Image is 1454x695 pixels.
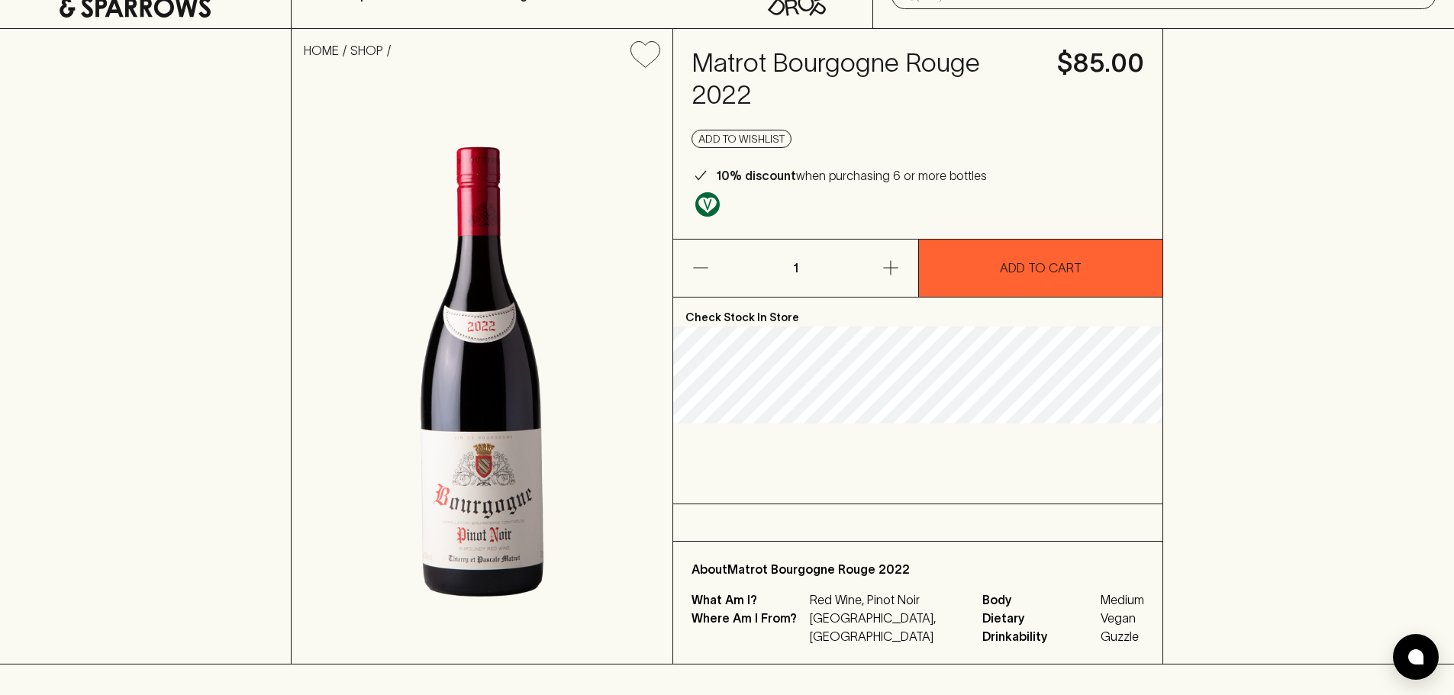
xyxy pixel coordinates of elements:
p: ADD TO CART [1000,259,1082,277]
p: Red Wine, Pinot Noir [810,590,964,609]
button: Add to wishlist [624,35,666,74]
a: SHOP [350,43,383,57]
h4: Matrot Bourgogne Rouge 2022 [692,47,1039,111]
button: Add to wishlist [692,130,791,148]
p: Check Stock In Store [673,298,1162,327]
span: Guzzle [1101,627,1144,645]
button: ADD TO CART [919,240,1163,297]
p: What Am I? [692,590,806,609]
span: Medium [1101,590,1144,609]
a: Made without the use of any animal products. [692,188,724,220]
span: Dietary [982,609,1097,627]
p: 1 [777,240,814,297]
span: Body [982,590,1097,609]
h4: $85.00 [1057,47,1144,79]
img: bubble-icon [1408,649,1423,664]
span: Drinkability [982,627,1097,645]
p: [GEOGRAPHIC_DATA], [GEOGRAPHIC_DATA] [810,609,964,645]
img: Vegan [695,192,720,217]
a: HOME [304,43,339,57]
p: when purchasing 6 or more bottles [716,166,987,185]
p: Where Am I From? [692,609,806,645]
span: Vegan [1101,609,1144,627]
img: 41659.png [292,80,672,664]
b: 10% discount [716,169,796,182]
p: About Matrot Bourgogne Rouge 2022 [692,560,1144,578]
